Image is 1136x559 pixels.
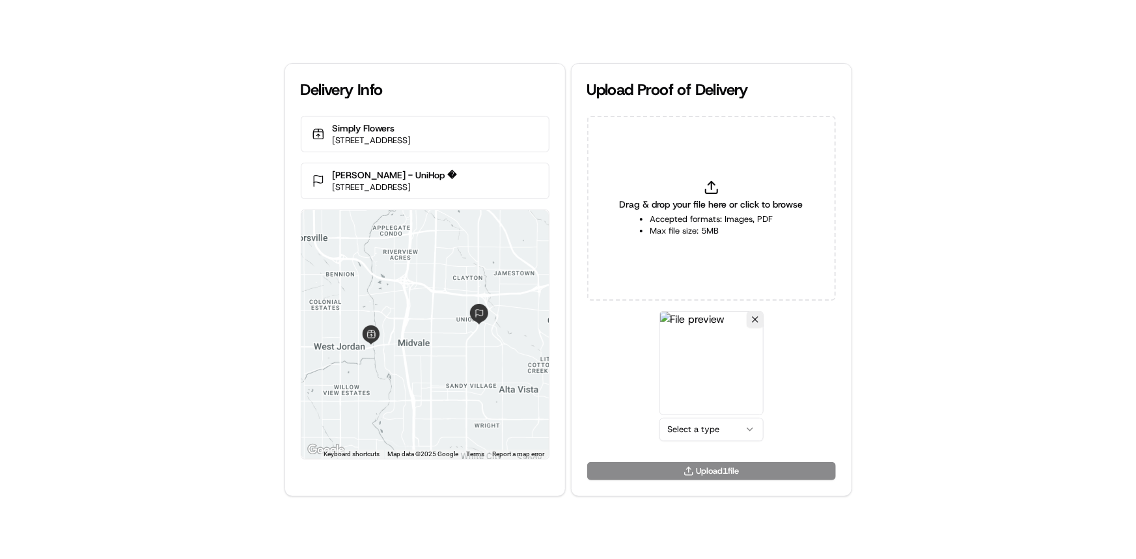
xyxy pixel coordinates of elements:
p: [STREET_ADDRESS] [333,135,411,146]
li: Accepted formats: Images, PDF [650,213,773,225]
span: Drag & drop your file here or click to browse [620,198,803,211]
p: [STREET_ADDRESS] [333,182,457,193]
button: Keyboard shortcuts [324,450,380,459]
img: Google [305,442,348,459]
p: Simply Flowers [333,122,411,135]
a: Terms (opens in new tab) [467,450,485,457]
a: Open this area in Google Maps (opens a new window) [305,442,348,459]
li: Max file size: 5MB [650,225,773,237]
p: [PERSON_NAME] - UniHop � [333,169,457,182]
a: Report a map error [493,450,545,457]
img: File preview [659,311,764,415]
span: Map data ©2025 Google [388,450,459,457]
div: Delivery Info [301,79,549,100]
div: Upload Proof of Delivery [587,79,836,100]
